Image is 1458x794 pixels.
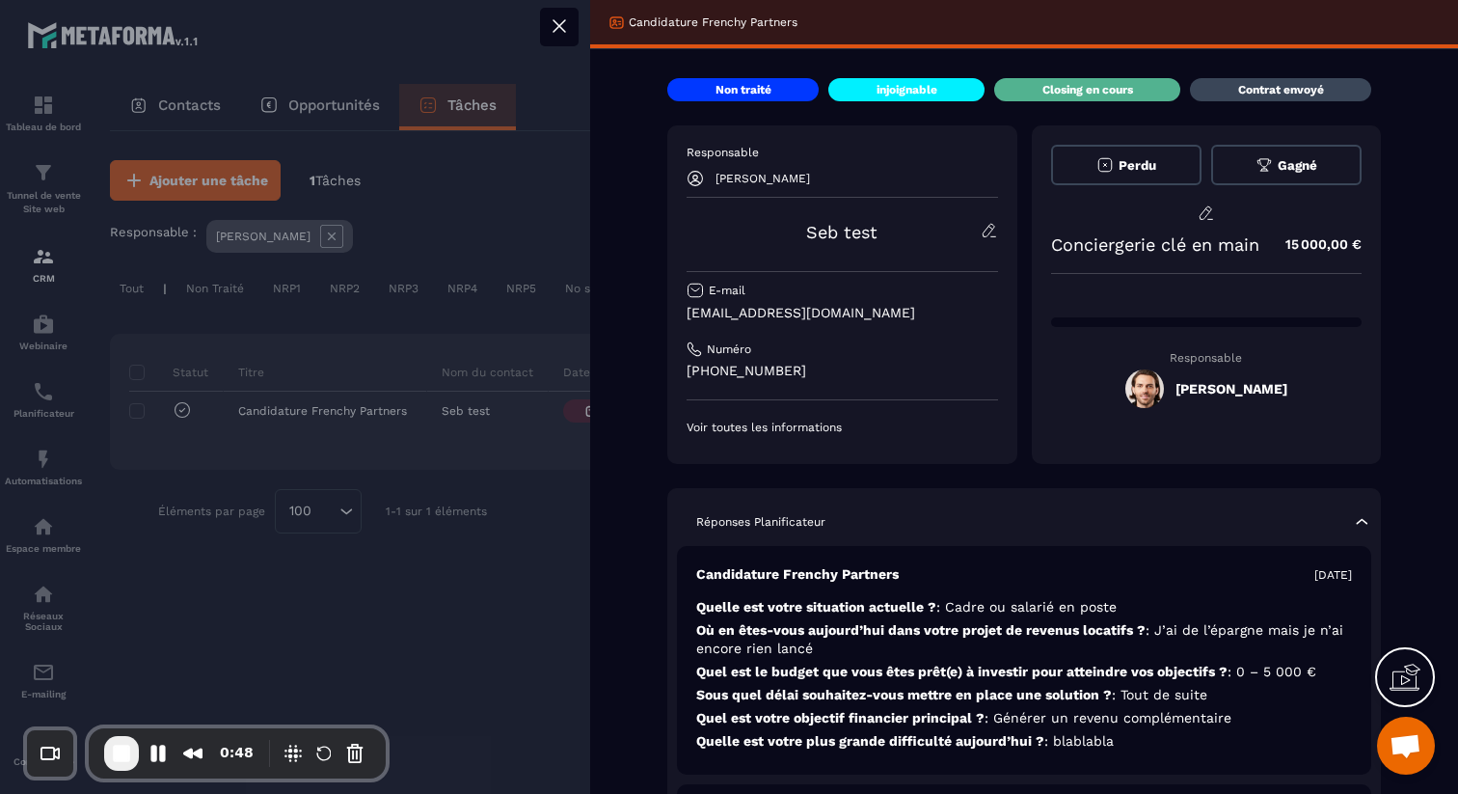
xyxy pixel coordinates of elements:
[1051,351,1363,365] p: Responsable
[1266,226,1362,263] p: 15 000,00 €
[1238,82,1324,97] p: Contrat envoyé
[696,709,1352,727] p: Quel est votre objectif financier principal ?
[1228,664,1316,679] span: : 0 – 5 000 €
[696,621,1352,658] p: Où en êtes-vous aujourd’hui dans votre projet de revenus locatifs ?
[936,599,1117,615] span: : Cadre ou salarié en poste
[629,14,797,30] p: Candidature Frenchy Partners
[715,172,810,185] p: [PERSON_NAME]
[877,82,937,97] p: injoignable
[709,283,745,298] p: E-mail
[687,145,998,160] p: Responsable
[696,663,1352,681] p: Quel est le budget que vous êtes prêt(e) à investir pour atteindre vos objectifs ?
[1377,717,1435,775] div: Ouvrir le chat
[1211,145,1362,185] button: Gagné
[1044,733,1114,749] span: : blablabla
[1042,82,1133,97] p: Closing en cours
[1051,145,1201,185] button: Perdu
[696,565,899,584] p: Candidature Frenchy Partners
[696,598,1352,616] p: Quelle est votre situation actuelle ?
[985,710,1231,726] span: : Générer un revenu complémentaire
[1278,158,1317,173] span: Gagné
[806,222,877,242] a: Seb test
[1314,567,1352,583] p: [DATE]
[687,304,998,322] p: [EMAIL_ADDRESS][DOMAIN_NAME]
[696,514,825,530] p: Réponses Planificateur
[707,342,751,357] p: Numéro
[696,732,1352,751] p: Quelle est votre plus grande difficulté aujourd’hui ?
[1119,158,1156,173] span: Perdu
[1112,687,1207,702] span: : Tout de suite
[1175,381,1287,397] h5: [PERSON_NAME]
[687,362,998,380] p: [PHONE_NUMBER]
[1051,234,1259,255] p: Conciergerie clé en main
[715,82,771,97] p: Non traité
[687,420,998,435] p: Voir toutes les informations
[696,686,1352,704] p: Sous quel délai souhaitez-vous mettre en place une solution ?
